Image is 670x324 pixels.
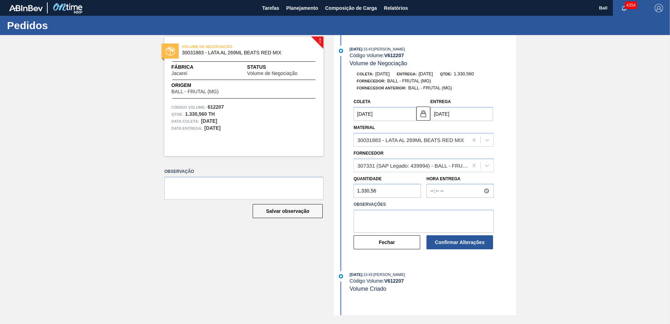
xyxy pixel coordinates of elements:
label: Hora Entrega [426,174,494,184]
strong: V 612207 [384,53,404,58]
img: TNhmsLtSVTkK8tSr43FrP2fwEKptu5GPRR3wAAAABJRU5ErkJggg== [9,5,43,11]
button: Notificações [613,3,635,13]
span: [DATE] [375,71,390,76]
strong: V 612207 [384,278,404,284]
span: BALL - FRUTAL (MG) [408,85,452,90]
span: Volume de Negociação [350,60,408,66]
span: [DATE] [350,47,362,51]
img: status [166,47,175,56]
span: Planejamento [286,4,318,12]
span: - 15:43 [362,273,372,277]
img: Logout [655,4,663,12]
strong: 612207 [207,104,224,110]
button: Salvar observação [253,204,323,218]
span: Qtde : [171,111,183,118]
span: : [PERSON_NAME] [372,272,405,277]
span: Volume de Negociação [247,71,298,76]
input: dd/mm/yyyy [430,107,493,121]
strong: [DATE] [204,125,220,131]
button: locked [416,107,430,121]
span: Data entrega: [171,125,203,132]
span: BALL - FRUTAL (MG) [387,78,431,83]
div: Código Volume: [350,278,516,284]
span: Tarefas [262,4,279,12]
label: Material [354,125,375,130]
span: : [PERSON_NAME] [372,47,405,51]
label: Observações [354,200,494,210]
button: Fechar [354,235,420,249]
div: 30031883 - LATA AL 269ML BEATS RED MIX [357,137,464,143]
span: Status [247,63,316,71]
span: Coleta: [357,72,374,76]
span: Data coleta: [171,118,199,125]
label: Fornecedor [354,151,383,156]
span: Composição de Carga [325,4,377,12]
span: Fornecedor: [357,79,385,83]
span: Entrega: [397,72,417,76]
span: [DATE] [350,272,362,277]
img: locked [419,109,428,118]
label: Quantidade [354,176,382,181]
span: - 15:43 [362,47,372,51]
div: 307331 (SAP Legado: 439994) - BALL - FRUTAL (MG) [357,162,469,168]
div: Código Volume: [350,53,516,58]
strong: 1.330,560 TH [185,111,215,117]
span: Código Volume: [171,104,206,111]
span: BALL - FRUTAL (MG) [171,89,219,94]
span: 4354 [625,1,637,9]
button: Confirmar Alterações [426,235,493,249]
span: [DATE] [418,71,433,76]
span: Volume Criado [350,286,387,292]
span: 30031883 - LATA AL 269ML BEATS RED MIX [182,50,309,55]
strong: [DATE] [201,118,217,124]
input: dd/mm/yyyy [354,107,416,121]
span: Fábrica [171,63,210,71]
span: 1.330,560 [454,71,474,76]
span: Fornecedor Anterior: [357,86,406,90]
label: Coleta [354,99,370,104]
span: Origem [171,82,239,89]
span: Relatórios [384,4,408,12]
label: Observação [164,167,323,177]
img: atual [339,49,343,53]
h1: Pedidos [7,21,131,29]
img: atual [339,274,343,278]
label: Entrega [430,99,451,104]
span: VOLUME DE NEGOCIAÇÃO [182,43,280,50]
span: Qtde: [440,72,452,76]
span: Jacareí [171,71,187,76]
